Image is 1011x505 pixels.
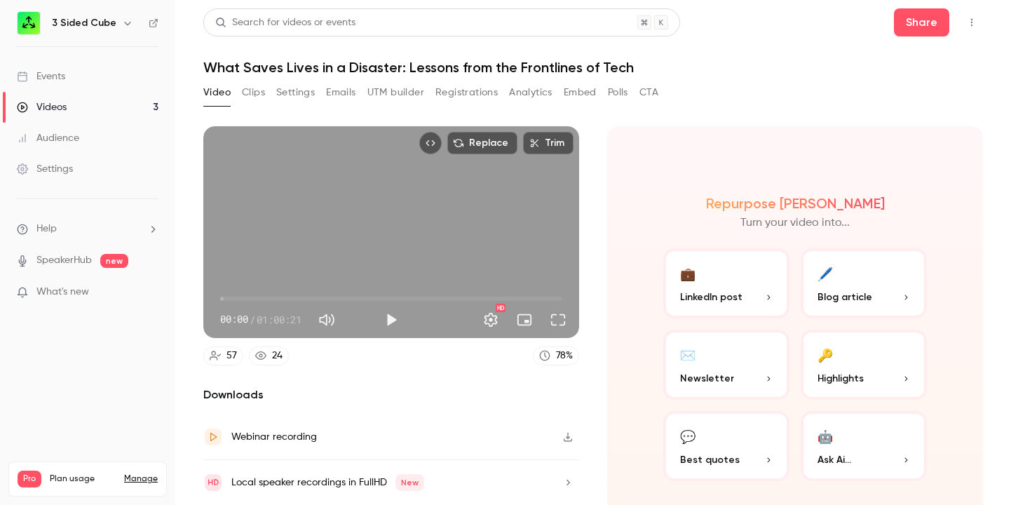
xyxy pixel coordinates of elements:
button: Full screen [544,306,572,334]
button: Trim [523,132,574,154]
span: Help [36,222,57,236]
button: Registrations [435,81,498,104]
p: Turn your video into... [740,215,850,231]
button: Analytics [509,81,552,104]
div: 00:00 [220,312,301,327]
li: help-dropdown-opener [17,222,158,236]
button: Embed [564,81,597,104]
button: ✉️Newsletter [663,330,789,400]
div: Settings [17,162,73,176]
div: ✉️ [680,344,696,365]
div: 🖊️ [817,262,833,284]
button: Clips [242,81,265,104]
span: Newsletter [680,371,734,386]
div: 78 % [556,349,573,363]
span: Pro [18,471,41,487]
div: 🔑 [817,344,833,365]
h1: What Saves Lives in a Disaster: Lessons from the Frontlines of Tech [203,59,983,76]
span: New [395,474,424,491]
div: HD [496,304,505,312]
button: 🖊️Blog article [801,248,927,318]
a: SpeakerHub [36,253,92,268]
h6: 3 Sided Cube [52,16,116,30]
div: 57 [226,349,237,363]
div: Events [17,69,65,83]
div: 💬 [680,425,696,447]
a: 78% [533,346,579,365]
span: Ask Ai... [817,452,851,467]
a: 24 [249,346,289,365]
h2: Downloads [203,386,579,403]
button: 💼LinkedIn post [663,248,789,318]
button: Replace [447,132,517,154]
a: 57 [203,346,243,365]
span: 00:00 [220,312,248,327]
button: Emails [326,81,355,104]
span: new [100,254,128,268]
span: Plan usage [50,473,116,485]
button: 💬Best quotes [663,411,789,481]
button: 🔑Highlights [801,330,927,400]
button: Polls [608,81,628,104]
button: Play [377,306,405,334]
span: What's new [36,285,89,299]
div: Webinar recording [231,429,317,445]
div: 💼 [680,262,696,284]
div: Audience [17,131,79,145]
div: 24 [272,349,283,363]
iframe: Noticeable Trigger [142,286,158,299]
span: LinkedIn post [680,290,742,304]
button: Settings [276,81,315,104]
span: / [250,312,255,327]
button: 🤖Ask Ai... [801,411,927,481]
img: 3 Sided Cube [18,12,40,34]
div: Search for videos or events [215,15,355,30]
button: CTA [639,81,658,104]
button: Settings [477,306,505,334]
button: Share [894,8,949,36]
span: Blog article [817,290,872,304]
button: Turn on miniplayer [510,306,538,334]
h2: Repurpose [PERSON_NAME] [706,195,885,212]
div: Videos [17,100,67,114]
button: UTM builder [367,81,424,104]
a: Manage [124,473,158,485]
span: Best quotes [680,452,740,467]
button: Video [203,81,231,104]
div: 🤖 [817,425,833,447]
button: Top Bar Actions [961,11,983,34]
div: Local speaker recordings in FullHD [231,474,424,491]
span: 01:00:21 [257,312,301,327]
span: Highlights [817,371,864,386]
button: Embed video [419,132,442,154]
button: Mute [313,306,341,334]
